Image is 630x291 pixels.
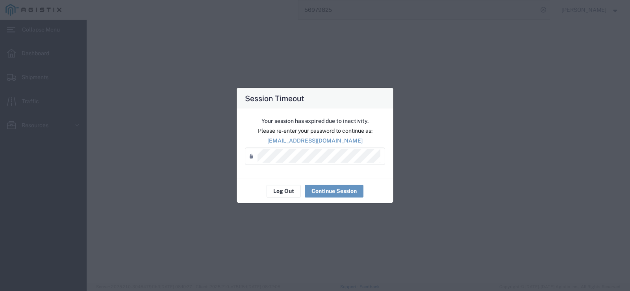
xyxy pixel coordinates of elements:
p: [EMAIL_ADDRESS][DOMAIN_NAME] [245,136,385,145]
button: Continue Session [305,185,363,197]
button: Log Out [267,185,301,197]
p: Your session has expired due to inactivity. [245,117,385,125]
p: Please re-enter your password to continue as: [245,126,385,135]
h4: Session Timeout [245,92,304,104]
